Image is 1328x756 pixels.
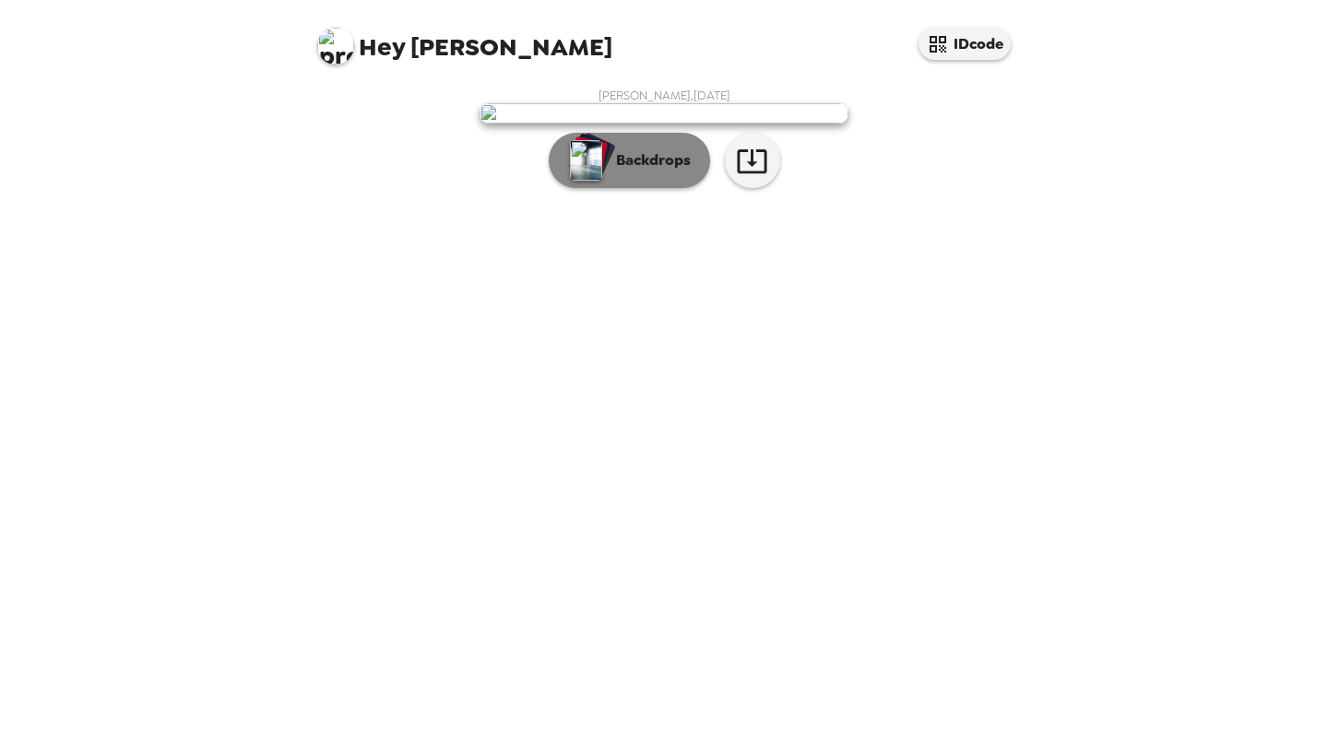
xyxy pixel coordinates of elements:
span: [PERSON_NAME] , [DATE] [599,88,730,103]
p: Backdrops [607,149,691,171]
button: Backdrops [549,133,710,188]
img: profile pic [317,28,354,65]
img: user [480,103,848,124]
button: IDcode [919,28,1011,60]
span: [PERSON_NAME] [317,18,612,60]
span: Hey [359,30,405,64]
